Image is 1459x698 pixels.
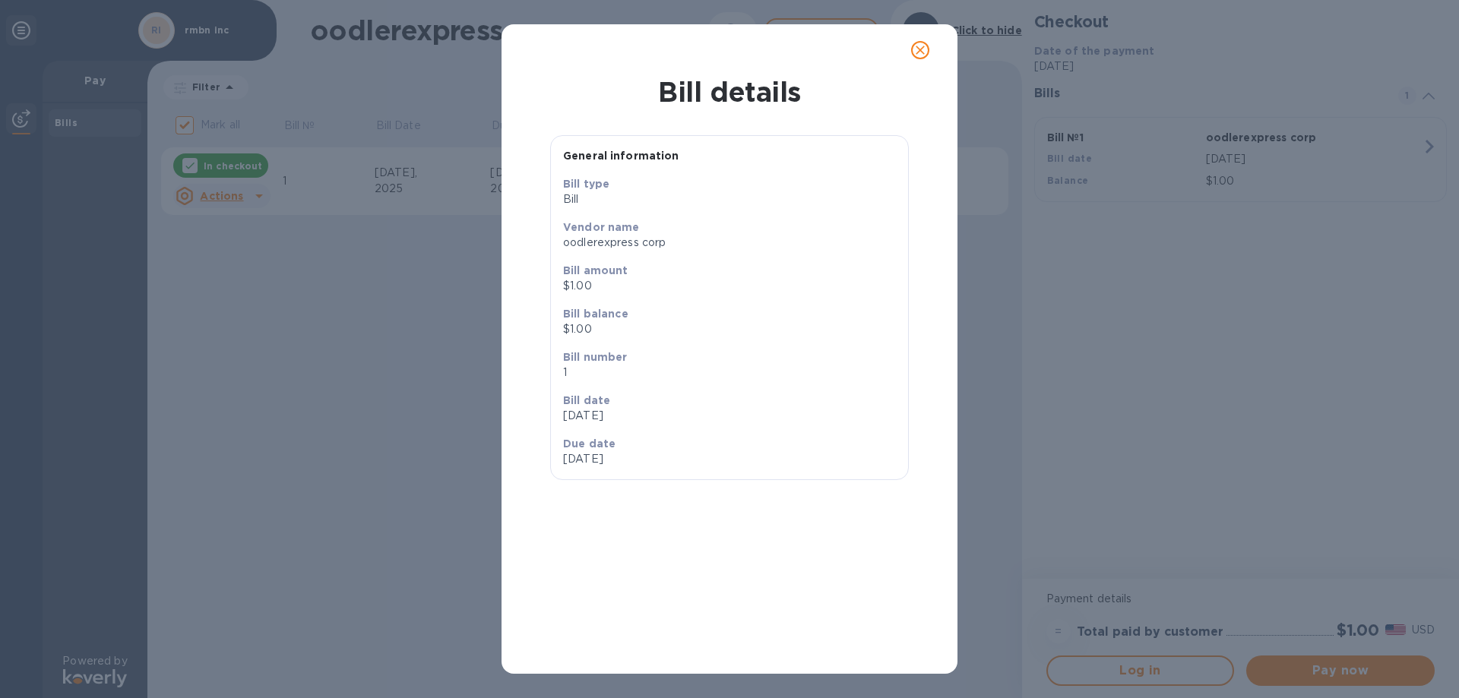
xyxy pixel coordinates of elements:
b: General information [563,150,679,162]
p: Bill [563,191,896,207]
p: $1.00 [563,278,896,294]
b: Bill type [563,178,609,190]
p: 1 [563,365,896,381]
button: close [902,32,938,68]
h1: Bill details [514,76,945,108]
b: Due date [563,437,616,450]
p: $1.00 [563,321,896,337]
b: Bill date [563,394,610,406]
b: Vendor name [563,221,640,233]
p: [DATE] [563,408,896,424]
p: [DATE] [563,451,723,467]
p: oodlerexpress corp [563,235,896,251]
b: Bill number [563,351,628,363]
b: Bill balance [563,308,628,320]
b: Bill amount [563,264,628,276]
